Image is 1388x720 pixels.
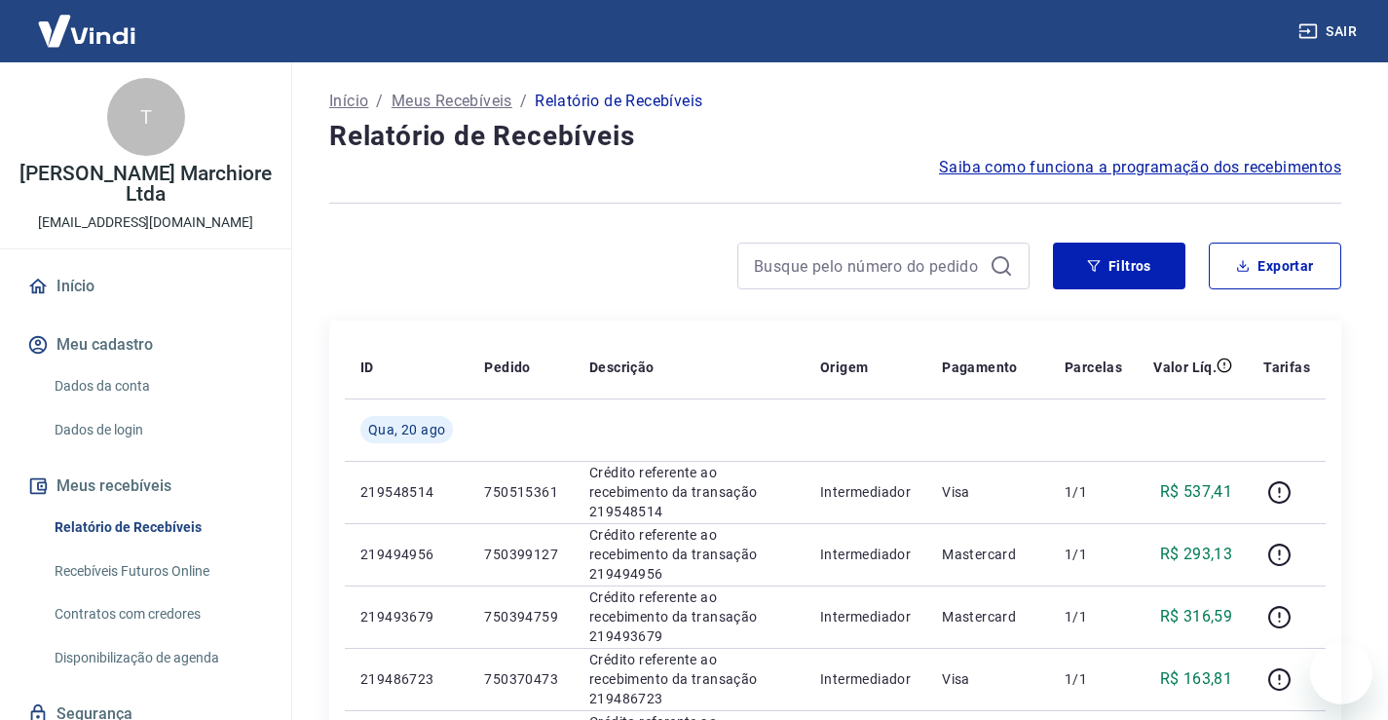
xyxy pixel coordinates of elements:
p: 1/1 [1065,482,1122,502]
button: Meus recebíveis [23,465,268,508]
button: Sair [1294,14,1365,50]
p: 750515361 [484,482,558,502]
p: / [520,90,527,113]
p: 1/1 [1065,545,1122,564]
p: Relatório de Recebíveis [535,90,702,113]
p: Intermediador [820,482,911,502]
p: R$ 316,59 [1160,605,1233,628]
p: 219493679 [360,607,453,626]
p: Tarifas [1263,358,1310,377]
p: Intermediador [820,545,911,564]
p: 1/1 [1065,607,1122,626]
p: Crédito referente ao recebimento da transação 219486723 [589,650,789,708]
p: R$ 163,81 [1160,667,1233,691]
a: Contratos com credores [47,594,268,634]
p: Visa [942,482,1033,502]
p: Descrição [589,358,655,377]
p: / [376,90,383,113]
a: Saiba como funciona a programação dos recebimentos [939,156,1341,179]
p: Intermediador [820,607,911,626]
p: Mastercard [942,545,1033,564]
p: [EMAIL_ADDRESS][DOMAIN_NAME] [38,212,253,233]
button: Exportar [1209,243,1341,289]
p: ID [360,358,374,377]
button: Meu cadastro [23,323,268,366]
span: Qua, 20 ago [368,420,445,439]
a: Início [23,265,268,308]
p: Parcelas [1065,358,1122,377]
a: Início [329,90,368,113]
p: R$ 537,41 [1160,480,1233,504]
p: 219486723 [360,669,453,689]
p: Intermediador [820,669,911,689]
img: Vindi [23,1,150,60]
p: R$ 293,13 [1160,543,1233,566]
p: 219548514 [360,482,453,502]
p: 750370473 [484,669,558,689]
iframe: Botão para abrir a janela de mensagens [1310,642,1372,704]
a: Meus Recebíveis [392,90,512,113]
p: Valor Líq. [1153,358,1217,377]
p: Pagamento [942,358,1018,377]
p: 219494956 [360,545,453,564]
a: Disponibilização de agenda [47,638,268,678]
p: Origem [820,358,868,377]
p: 750399127 [484,545,558,564]
input: Busque pelo número do pedido [754,251,982,281]
a: Recebíveis Futuros Online [47,551,268,591]
div: T [107,78,185,156]
p: [PERSON_NAME] Marchiore Ltda [16,164,276,205]
p: Crédito referente ao recebimento da transação 219494956 [589,525,789,584]
h4: Relatório de Recebíveis [329,117,1341,156]
a: Relatório de Recebíveis [47,508,268,548]
p: 750394759 [484,607,558,626]
a: Dados da conta [47,366,268,406]
a: Dados de login [47,410,268,450]
p: Crédito referente ao recebimento da transação 219493679 [589,587,789,646]
p: 1/1 [1065,669,1122,689]
p: Mastercard [942,607,1033,626]
button: Filtros [1053,243,1185,289]
p: Visa [942,669,1033,689]
p: Crédito referente ao recebimento da transação 219548514 [589,463,789,521]
p: Pedido [484,358,530,377]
